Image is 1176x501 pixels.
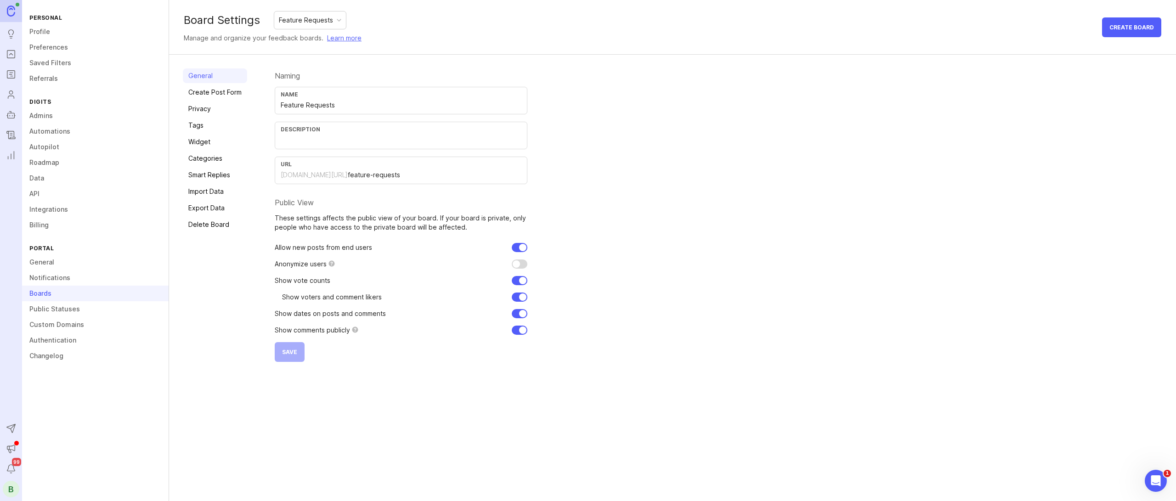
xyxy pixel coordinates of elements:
[1145,470,1167,492] iframe: Intercom live chat
[22,242,169,254] div: Portal
[183,184,247,199] a: Import Data
[275,309,386,318] p: Show dates on posts and comments
[183,168,247,182] a: Smart Replies
[3,107,19,123] a: Autopilot
[22,24,169,39] a: Profile
[275,214,527,232] p: These settings affects the public view of your board. If your board is private, only people who h...
[22,11,169,24] div: Personal
[3,127,19,143] a: Changelog
[3,46,19,62] a: Portal
[22,108,169,124] a: Admins
[275,72,527,79] div: Naming
[3,420,19,437] button: Send to Autopilot
[275,326,350,335] p: Show comments publicly
[3,26,19,42] a: Ideas
[281,126,521,133] div: Description
[183,118,247,133] a: Tags
[22,55,169,71] a: Saved Filters
[22,96,169,108] div: Digits
[22,170,169,186] a: Data
[12,458,21,466] span: 99
[327,33,362,43] a: Learn more
[275,243,372,252] p: Allow new posts from end users
[1102,17,1161,37] button: Create Board
[1109,24,1154,31] span: Create Board
[281,161,521,168] div: URL
[183,85,247,100] a: Create Post Form
[275,259,327,269] p: Anonymize users
[22,270,169,286] a: Notifications
[3,147,19,163] a: Reporting
[22,217,169,233] a: Billing
[22,254,169,270] a: General
[281,170,348,180] div: [DOMAIN_NAME][URL]
[275,199,527,206] div: Public View
[7,6,15,16] img: Canny Home
[22,71,169,86] a: Referrals
[281,91,521,98] div: Name
[282,293,382,302] p: Show voters and comment likers
[22,348,169,364] a: Changelog
[184,33,362,43] div: Manage and organize your feedback boards.
[3,86,19,103] a: Users
[22,202,169,217] a: Integrations
[22,186,169,202] a: API
[183,135,247,149] a: Widget
[183,151,247,166] a: Categories
[3,481,19,497] button: B
[275,276,330,285] p: Show vote counts
[22,332,169,348] a: Authentication
[3,440,19,457] button: Announcements
[184,15,260,26] div: Board Settings
[279,15,333,25] div: Feature Requests
[22,139,169,155] a: Autopilot
[22,124,169,139] a: Automations
[3,66,19,83] a: Roadmaps
[3,461,19,477] button: Notifications
[22,301,169,317] a: Public Statuses
[22,317,169,332] a: Custom Domains
[183,101,247,116] a: Privacy
[183,217,247,232] a: Delete Board
[183,68,247,83] a: General
[22,39,169,55] a: Preferences
[1164,470,1171,477] span: 1
[183,201,247,215] a: Export Data
[22,155,169,170] a: Roadmap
